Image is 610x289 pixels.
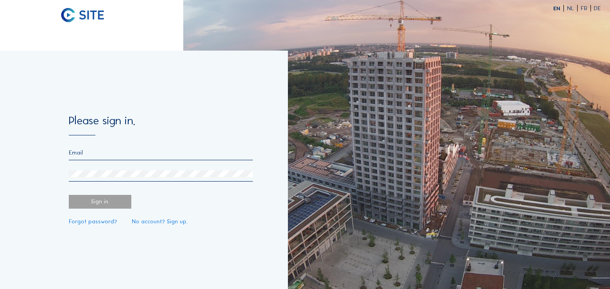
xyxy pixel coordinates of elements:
a: Forgot password? [69,219,117,225]
div: NL [567,6,578,12]
a: No account? Sign up. [132,219,188,225]
div: Sign in. [69,195,131,209]
div: Please sign in. [69,115,253,135]
input: Email [69,149,253,156]
img: C-SITE logo [61,8,104,22]
div: DE [594,6,601,12]
div: FR [581,6,591,12]
div: EN [553,6,564,12]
